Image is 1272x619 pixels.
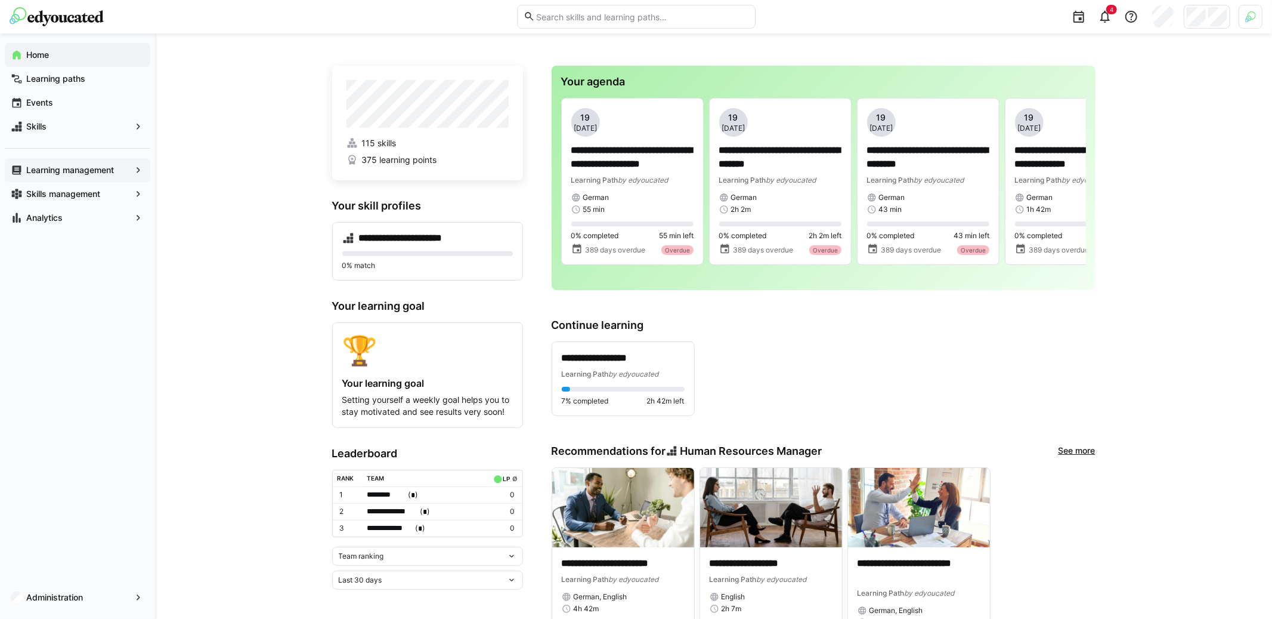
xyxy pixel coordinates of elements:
[340,523,358,533] p: 3
[562,575,609,584] span: Learning Path
[339,575,382,585] span: Last 30 days
[581,112,590,124] span: 19
[680,445,822,458] span: Human Resources Manager
[867,231,915,241] span: 0% completed
[571,231,619,241] span: 0% completed
[408,489,419,501] span: ( )
[574,592,627,602] span: German, English
[914,175,964,184] span: by edyoucated
[367,475,384,482] div: Team
[719,175,766,184] span: Learning Path
[879,193,905,202] span: German
[1027,193,1053,202] span: German
[342,394,513,418] p: Setting yourself a weekly goal helps you to stay motivated and see results very soon!
[571,175,618,184] span: Learning Path
[562,396,609,406] span: 7% completed
[848,468,990,548] img: image
[491,490,515,500] p: 0
[731,193,757,202] span: German
[869,124,893,133] span: [DATE]
[1015,231,1063,241] span: 0% completed
[1029,245,1089,255] span: 389 days overdue
[957,245,989,255] div: Overdue
[954,231,989,241] span: 43 min left
[583,193,609,202] span: German
[858,589,905,598] span: Learning Path
[881,245,941,255] span: 389 days overdue
[809,245,841,255] div: Overdue
[731,205,751,214] span: 2h 2m
[552,319,1095,332] h3: Continue learning
[710,575,757,584] span: Learning Path
[512,473,518,483] a: ø
[342,261,513,270] p: 0% match
[722,604,742,614] span: 2h 7m
[809,231,841,241] span: 2h 2m left
[535,11,748,22] input: Search skills and learning paths…
[574,124,597,133] span: [DATE]
[337,475,354,482] div: Rank
[700,468,842,548] img: image
[562,369,609,378] span: Learning Path
[339,552,384,561] span: Team ranking
[503,475,510,482] div: LP
[342,377,513,389] h4: Your learning goal
[361,137,396,149] span: 115 skills
[877,112,886,124] span: 19
[733,245,793,255] span: 389 days overdue
[659,231,694,241] span: 55 min left
[729,112,738,124] span: 19
[583,205,605,214] span: 55 min
[552,445,822,458] h3: Recommendations for
[719,231,767,241] span: 0% completed
[491,507,515,516] p: 0
[491,523,515,533] p: 0
[1015,175,1062,184] span: Learning Path
[1062,175,1112,184] span: by edyoucated
[609,575,659,584] span: by edyoucated
[340,490,358,500] p: 1
[342,332,513,368] div: 🏆
[766,175,816,184] span: by edyoucated
[415,522,425,535] span: ( )
[1025,112,1034,124] span: 19
[561,75,1086,88] h3: Your agenda
[1110,6,1113,13] span: 4
[722,592,745,602] span: English
[661,245,694,255] div: Overdue
[1059,445,1095,458] a: See more
[722,124,745,133] span: [DATE]
[757,575,807,584] span: by edyoucated
[332,300,523,313] h3: Your learning goal
[1017,124,1041,133] span: [DATE]
[905,589,955,598] span: by edyoucated
[420,506,430,518] span: ( )
[647,396,685,406] span: 2h 42m left
[1027,205,1051,214] span: 1h 42m
[574,604,599,614] span: 4h 42m
[552,468,694,548] img: image
[618,175,669,184] span: by edyoucated
[361,154,437,166] span: 375 learning points
[332,447,523,460] h3: Leaderboard
[609,369,659,378] span: by edyoucated
[585,245,645,255] span: 389 days overdue
[879,205,902,214] span: 43 min
[867,175,914,184] span: Learning Path
[869,606,923,615] span: German, English
[332,199,523,213] h3: Your skill profiles
[340,507,358,516] p: 2
[346,137,509,149] a: 115 skills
